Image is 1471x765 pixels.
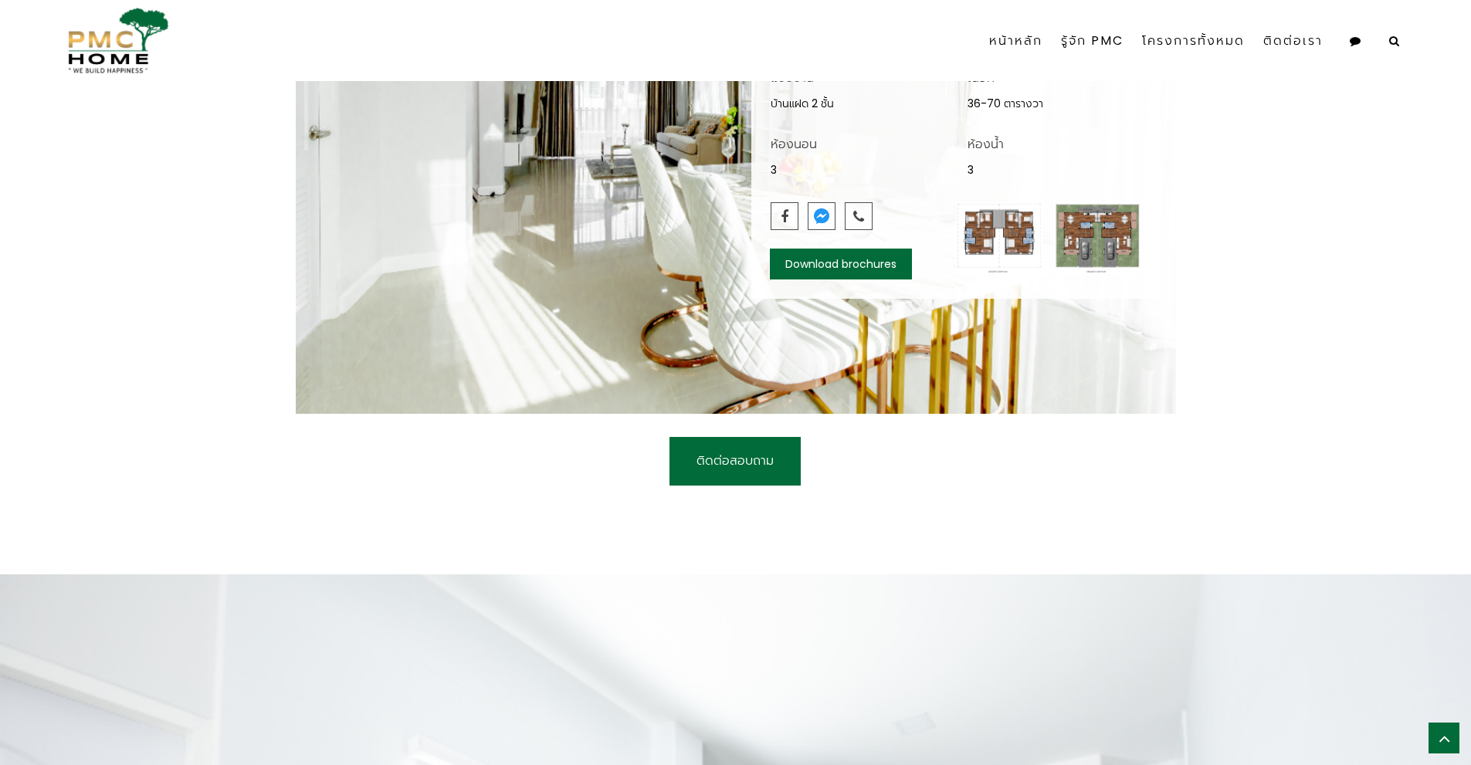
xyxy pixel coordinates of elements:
[771,161,944,179] p: 3
[1052,14,1133,68] a: รู้จัก PMC
[62,8,169,73] img: pmc-logo
[1133,14,1254,68] a: โครงการทั้งหมด
[770,249,912,279] a: Download brochures
[968,94,1141,113] p: 36-70 ตารางวา
[771,94,944,113] p: บ้านแฝด 2 ชั้น
[669,437,801,486] a: ติดต่อสอบถาม
[771,136,944,153] h5: ห้องนอน
[1254,14,1332,68] a: ติดต่อเรา
[980,14,1052,68] a: หน้าหลัก
[968,136,1141,153] h5: ห้องน้ำ
[968,161,1141,179] p: 3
